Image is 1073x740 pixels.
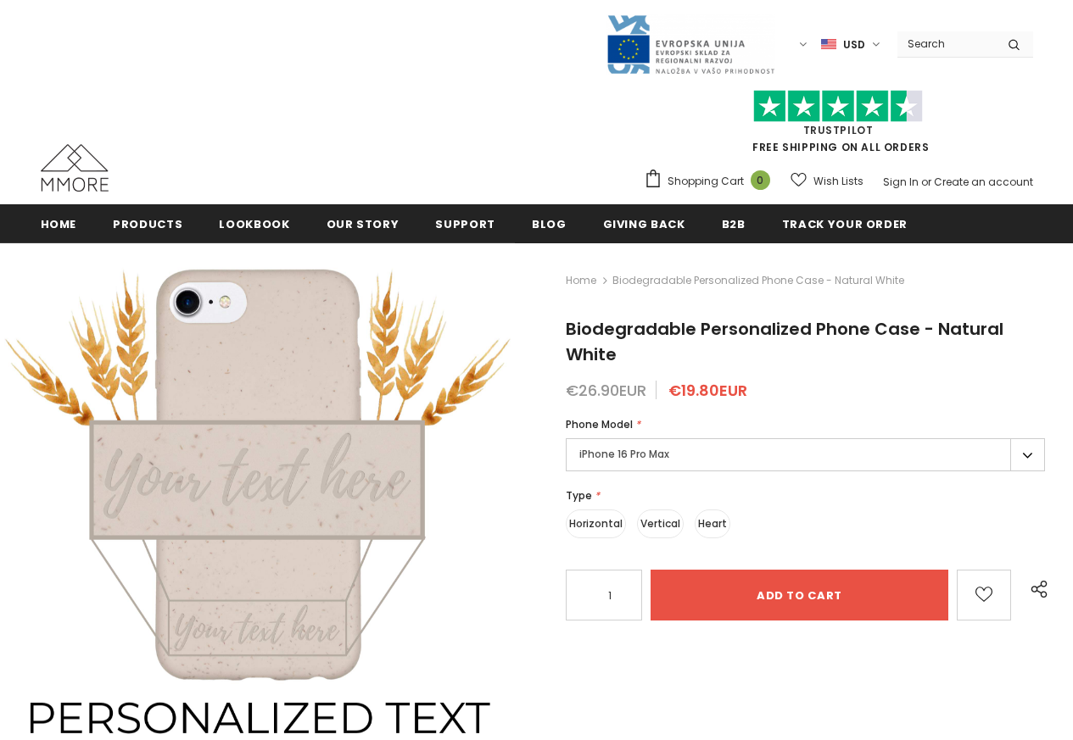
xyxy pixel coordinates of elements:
span: support [435,216,495,232]
label: Vertical [637,509,684,538]
span: Biodegradable Personalized Phone Case - Natural White [566,317,1003,366]
span: Type [566,488,592,503]
a: Trustpilot [803,123,874,137]
a: Create an account [934,175,1033,189]
label: Horizontal [566,509,626,538]
a: Javni Razpis [606,36,775,51]
span: Phone Model [566,417,633,431]
a: Blog [532,204,567,242]
span: or [921,175,931,189]
a: Lookbook [219,204,289,242]
span: Products [113,216,182,232]
span: FREE SHIPPING ON ALL ORDERS [644,97,1033,154]
a: Sign In [883,175,919,189]
span: Shopping Cart [668,173,744,190]
span: Our Story [327,216,400,232]
a: Shopping Cart 0 [644,169,779,194]
span: USD [843,36,865,53]
a: support [435,204,495,242]
span: B2B [722,216,746,232]
a: Wish Lists [791,166,863,196]
a: Home [41,204,77,242]
img: Javni Razpis [606,14,775,75]
label: Heart [695,509,730,538]
a: Giving back [603,204,685,242]
img: MMORE Cases [41,144,109,192]
span: 0 [751,170,770,190]
span: Biodegradable Personalized Phone Case - Natural White [612,270,904,291]
a: Products [113,204,182,242]
a: Home [566,270,596,291]
img: USD [821,37,836,52]
span: Wish Lists [813,173,863,190]
a: Our Story [327,204,400,242]
label: iPhone 16 Pro Max [566,438,1045,471]
span: Home [41,216,77,232]
span: €26.90EUR [566,380,646,401]
a: Track your order [782,204,908,242]
span: Lookbook [219,216,289,232]
img: Trust Pilot Stars [753,90,923,123]
span: €19.80EUR [668,380,747,401]
input: Search Site [897,31,995,56]
span: Giving back [603,216,685,232]
input: Add to cart [651,570,948,620]
a: B2B [722,204,746,242]
span: Track your order [782,216,908,232]
span: Blog [532,216,567,232]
